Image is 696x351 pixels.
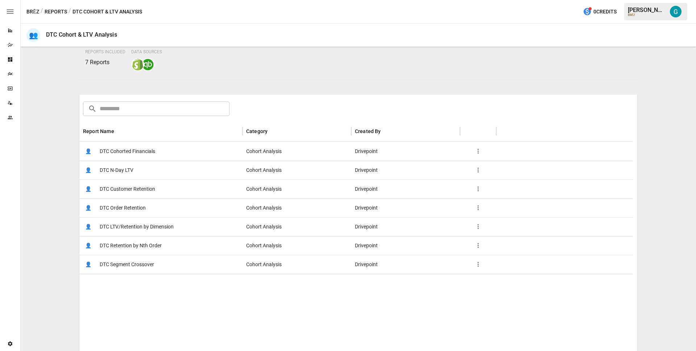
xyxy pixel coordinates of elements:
div: Created By [355,128,381,134]
div: Cohort Analysis [243,161,351,179]
div: BRĒZ [628,13,666,17]
div: Drivepoint [351,142,460,161]
div: Drivepoint [351,255,460,274]
div: Cohort Analysis [243,236,351,255]
img: Gavin Acres [670,6,681,17]
span: Data Sources [131,49,162,54]
button: Reports [45,7,67,16]
span: 👤 [83,165,94,175]
span: 👤 [83,146,94,157]
div: Drivepoint [351,236,460,255]
span: 👤 [83,221,94,232]
span: DTC Segment Crossover [100,255,154,274]
div: Report Name [83,128,114,134]
button: Sort [268,126,278,136]
img: quickbooks [142,59,154,70]
div: Cohort Analysis [243,255,351,274]
span: DTC Cohorted Financials [100,142,155,161]
div: [PERSON_NAME] [628,7,666,13]
div: Category [246,128,268,134]
span: DTC N-Day LTV [100,161,133,179]
span: 👤 [83,259,94,270]
span: 👤 [83,240,94,251]
div: Cohort Analysis [243,198,351,217]
button: Gavin Acres [666,1,686,22]
div: Drivepoint [351,179,460,198]
button: Sort [382,126,392,136]
span: DTC LTV/Retention by Dimension [100,218,174,236]
div: / [69,7,71,16]
button: 0Credits [580,5,620,18]
div: Drivepoint [351,161,460,179]
button: Sort [115,126,125,136]
img: shopify [132,59,144,70]
span: 0 Credits [593,7,617,16]
div: Drivepoint [351,198,460,217]
div: Drivepoint [351,217,460,236]
div: / [41,7,43,16]
span: DTC Customer Retention [100,180,155,198]
div: 👥 [26,28,40,42]
span: 👤 [83,202,94,213]
p: 7 Reports [85,58,125,67]
button: BRĒZ [26,7,39,16]
span: Reports Included [85,49,125,54]
div: DTC Cohort & LTV Analysis [46,31,117,38]
div: Cohort Analysis [243,142,351,161]
span: DTC Retention by Nth Order [100,236,162,255]
span: DTC Order Retention [100,199,146,217]
div: Cohort Analysis [243,179,351,198]
div: Cohort Analysis [243,217,351,236]
span: 👤 [83,183,94,194]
